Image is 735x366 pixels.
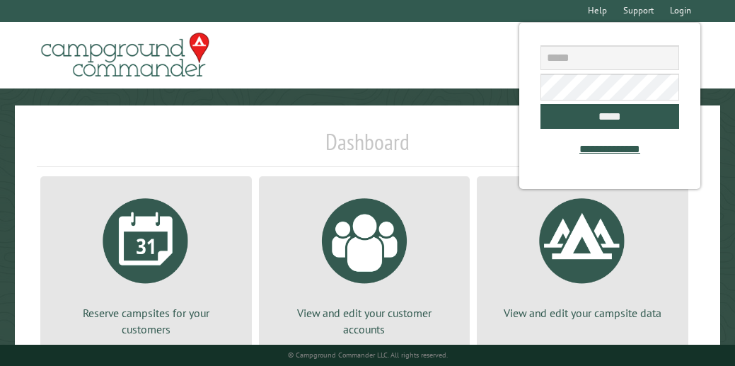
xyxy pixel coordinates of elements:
[57,188,235,337] a: Reserve campsites for your customers
[494,305,671,321] p: View and edit your campsite data
[37,128,698,167] h1: Dashboard
[288,350,448,360] small: © Campground Commander LLC. All rights reserved.
[57,305,235,337] p: Reserve campsites for your customers
[494,188,671,321] a: View and edit your campsite data
[37,28,214,83] img: Campground Commander
[276,188,453,337] a: View and edit your customer accounts
[276,305,453,337] p: View and edit your customer accounts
